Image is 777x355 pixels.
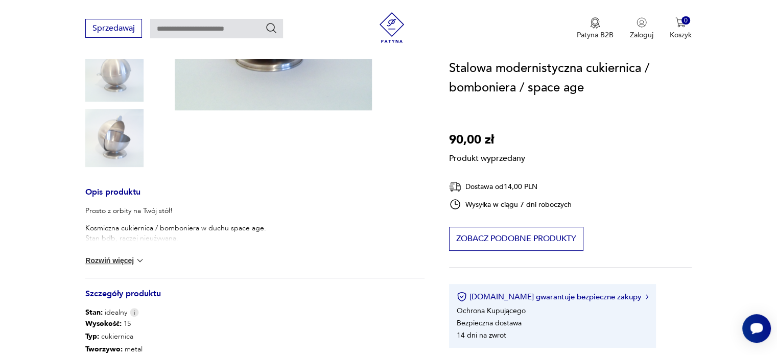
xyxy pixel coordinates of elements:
[449,227,583,251] button: Zobacz podobne produkty
[577,17,614,40] a: Ikona medaluPatyna B2B
[630,30,653,40] p: Zaloguj
[630,17,653,40] button: Zaloguj
[85,189,425,206] h3: Opis produktu
[85,223,266,244] p: Kosmiczna cukiernica / bomboniera w duchu space age. Stan bdb, raczej nieużywana.
[130,308,139,317] img: Info icon
[85,318,280,330] p: 15
[670,30,692,40] p: Koszyk
[85,26,142,33] a: Sprzedawaj
[265,22,277,34] button: Szukaj
[457,292,467,302] img: Ikona certyfikatu
[85,330,280,343] p: cukiernica
[449,150,525,164] p: Produkt wyprzedany
[85,307,127,318] span: idealny
[457,292,648,302] button: [DOMAIN_NAME] gwarantuje bezpieczne zakupy
[675,17,686,28] img: Ikona koszyka
[85,332,99,341] b: Typ :
[85,307,103,317] b: Stan:
[376,12,407,43] img: Patyna - sklep z meblami i dekoracjami vintage
[577,17,614,40] button: Patyna B2B
[85,255,145,266] button: Rozwiń więcej
[457,306,526,316] li: Ochrona Kupującego
[449,130,525,150] p: 90,00 zł
[457,330,506,340] li: 14 dni na zwrot
[449,180,461,193] img: Ikona dostawy
[449,198,572,210] div: Wysyłka w ciągu 7 dni roboczych
[577,30,614,40] p: Patyna B2B
[670,17,692,40] button: 0Koszyk
[85,19,142,38] button: Sprzedawaj
[590,17,600,29] img: Ikona medalu
[135,255,145,266] img: chevron down
[85,319,122,328] b: Wysokość :
[449,59,692,98] h1: Stalowa modernistyczna cukiernica / bomboniera / space age
[742,314,771,343] iframe: Smartsupp widget button
[85,344,123,354] b: Tworzywo :
[85,206,266,216] p: Prosto z orbity na Twój stół!
[457,318,522,328] li: Bezpieczna dostawa
[637,17,647,28] img: Ikonka użytkownika
[681,16,690,25] div: 0
[449,180,572,193] div: Dostawa od 14,00 PLN
[85,291,425,307] h3: Szczegóły produktu
[646,294,649,299] img: Ikona strzałki w prawo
